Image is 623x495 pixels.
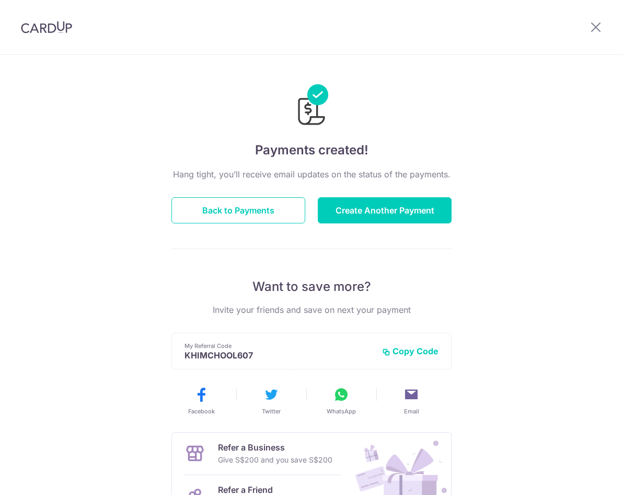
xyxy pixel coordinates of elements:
[170,386,232,415] button: Facebook
[171,197,305,223] button: Back to Payments
[171,141,452,160] h4: Payments created!
[184,350,374,361] p: KHIMCHOOL607
[295,84,328,128] img: Payments
[171,303,452,316] p: Invite your friends and save on next your payment
[218,454,332,466] p: Give S$200 and you save S$200
[382,346,439,356] button: Copy Code
[318,197,452,223] button: Create Another Payment
[380,386,442,415] button: Email
[262,407,281,415] span: Twitter
[171,278,452,295] p: Want to save more?
[404,407,419,415] span: Email
[218,441,332,454] p: Refer a Business
[171,168,452,181] p: Hang tight, you’ll receive email updates on the status of the payments.
[327,407,356,415] span: WhatsApp
[310,386,372,415] button: WhatsApp
[188,407,215,415] span: Facebook
[21,21,72,33] img: CardUp
[240,386,302,415] button: Twitter
[184,342,374,350] p: My Referral Code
